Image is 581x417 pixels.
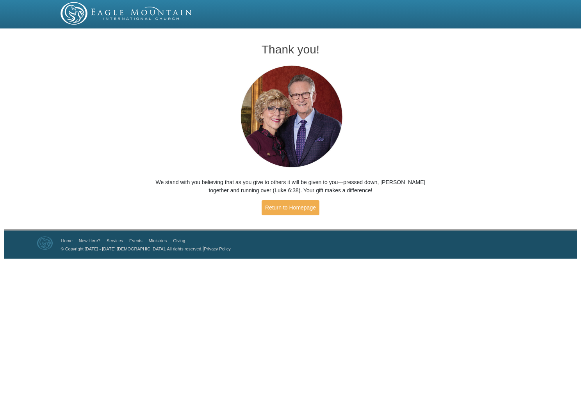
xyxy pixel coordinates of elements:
p: We stand with you believing that as you give to others it will be given to you—pressed down, [PER... [150,178,432,195]
a: © Copyright [DATE] - [DATE] [DEMOGRAPHIC_DATA]. All rights reserved. [61,247,203,251]
img: Eagle Mountain International Church [37,236,53,250]
a: Return to Homepage [262,200,319,215]
a: Services [107,238,123,243]
a: New Here? [79,238,100,243]
h1: Thank you! [150,43,432,56]
a: Events [129,238,143,243]
a: Privacy Policy [204,247,230,251]
a: Giving [173,238,185,243]
img: EMIC [61,2,192,25]
p: | [58,245,231,253]
img: Pastors George and Terri Pearsons [233,63,348,170]
a: Ministries [149,238,167,243]
a: Home [61,238,73,243]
